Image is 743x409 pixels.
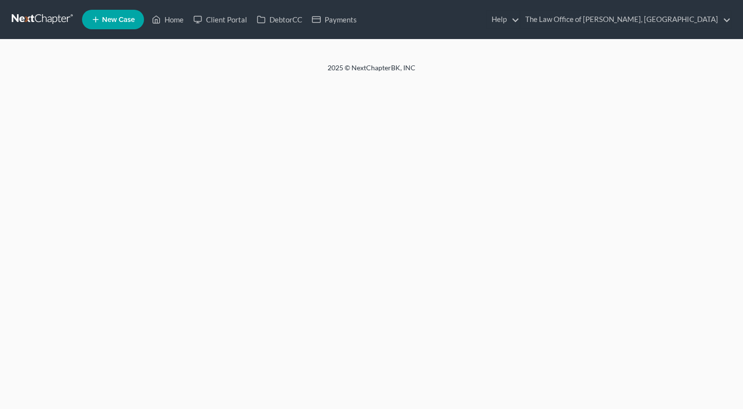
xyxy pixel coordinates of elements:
a: Client Portal [188,11,252,28]
a: Help [487,11,519,28]
a: Home [147,11,188,28]
div: 2025 © NextChapterBK, INC [93,63,650,81]
a: DebtorCC [252,11,307,28]
new-legal-case-button: New Case [82,10,144,29]
a: The Law Office of [PERSON_NAME], [GEOGRAPHIC_DATA] [520,11,731,28]
a: Payments [307,11,362,28]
